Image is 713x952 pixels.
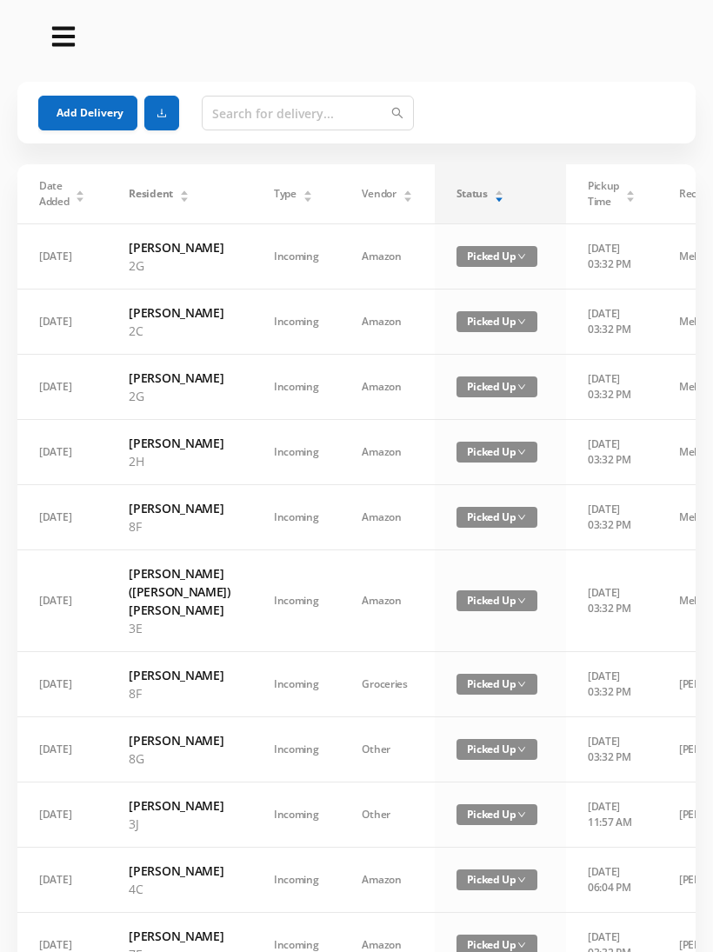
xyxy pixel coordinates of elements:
[517,680,526,689] i: icon: down
[129,564,230,619] h6: [PERSON_NAME] ([PERSON_NAME]) [PERSON_NAME]
[456,246,537,267] span: Picked Up
[456,376,537,397] span: Picked Up
[129,322,230,340] p: 2C
[456,186,488,202] span: Status
[517,596,526,605] i: icon: down
[252,717,341,782] td: Incoming
[129,369,230,387] h6: [PERSON_NAME]
[625,188,636,198] div: Sort
[566,355,657,420] td: [DATE] 03:32 PM
[303,188,312,193] i: icon: caret-up
[17,355,107,420] td: [DATE]
[252,782,341,848] td: Incoming
[252,652,341,717] td: Incoming
[517,513,526,522] i: icon: down
[340,717,434,782] td: Other
[75,188,85,198] div: Sort
[625,195,635,200] i: icon: caret-down
[625,188,635,193] i: icon: caret-up
[129,434,230,452] h6: [PERSON_NAME]
[252,420,341,485] td: Incoming
[129,684,230,702] p: 8F
[340,224,434,290] td: Amazon
[517,941,526,949] i: icon: down
[129,499,230,517] h6: [PERSON_NAME]
[340,290,434,355] td: Amazon
[76,188,85,193] i: icon: caret-up
[456,590,537,611] span: Picked Up
[202,96,414,130] input: Search for delivery...
[340,782,434,848] td: Other
[588,178,619,210] span: Pickup Time
[517,317,526,326] i: icon: down
[129,880,230,898] p: 4C
[403,188,413,198] div: Sort
[129,303,230,322] h6: [PERSON_NAME]
[566,420,657,485] td: [DATE] 03:32 PM
[566,848,657,913] td: [DATE] 06:04 PM
[340,355,434,420] td: Amazon
[340,652,434,717] td: Groceries
[517,810,526,819] i: icon: down
[517,745,526,754] i: icon: down
[129,186,173,202] span: Resident
[17,420,107,485] td: [DATE]
[179,195,189,200] i: icon: caret-down
[566,485,657,550] td: [DATE] 03:32 PM
[179,188,189,193] i: icon: caret-up
[456,804,537,825] span: Picked Up
[566,224,657,290] td: [DATE] 03:32 PM
[129,815,230,833] p: 3J
[566,550,657,652] td: [DATE] 03:32 PM
[456,442,537,463] span: Picked Up
[517,448,526,456] i: icon: down
[252,290,341,355] td: Incoming
[494,188,503,193] i: icon: caret-up
[17,290,107,355] td: [DATE]
[456,739,537,760] span: Picked Up
[129,256,230,275] p: 2G
[129,796,230,815] h6: [PERSON_NAME]
[362,186,396,202] span: Vendor
[403,195,412,200] i: icon: caret-down
[494,195,503,200] i: icon: caret-down
[494,188,504,198] div: Sort
[303,188,313,198] div: Sort
[39,178,70,210] span: Date Added
[340,848,434,913] td: Amazon
[517,252,526,261] i: icon: down
[566,782,657,848] td: [DATE] 11:57 AM
[129,666,230,684] h6: [PERSON_NAME]
[252,848,341,913] td: Incoming
[129,238,230,256] h6: [PERSON_NAME]
[340,420,434,485] td: Amazon
[252,355,341,420] td: Incoming
[17,550,107,652] td: [DATE]
[566,290,657,355] td: [DATE] 03:32 PM
[129,517,230,536] p: 8F
[129,749,230,768] p: 8G
[17,848,107,913] td: [DATE]
[17,224,107,290] td: [DATE]
[76,195,85,200] i: icon: caret-down
[129,619,230,637] p: 3E
[129,927,230,945] h6: [PERSON_NAME]
[340,485,434,550] td: Amazon
[17,717,107,782] td: [DATE]
[456,674,537,695] span: Picked Up
[340,550,434,652] td: Amazon
[456,311,537,332] span: Picked Up
[179,188,190,198] div: Sort
[129,387,230,405] p: 2G
[17,782,107,848] td: [DATE]
[566,652,657,717] td: [DATE] 03:32 PM
[303,195,312,200] i: icon: caret-down
[129,862,230,880] h6: [PERSON_NAME]
[252,485,341,550] td: Incoming
[38,96,137,130] button: Add Delivery
[517,875,526,884] i: icon: down
[274,186,297,202] span: Type
[252,224,341,290] td: Incoming
[252,550,341,652] td: Incoming
[456,869,537,890] span: Picked Up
